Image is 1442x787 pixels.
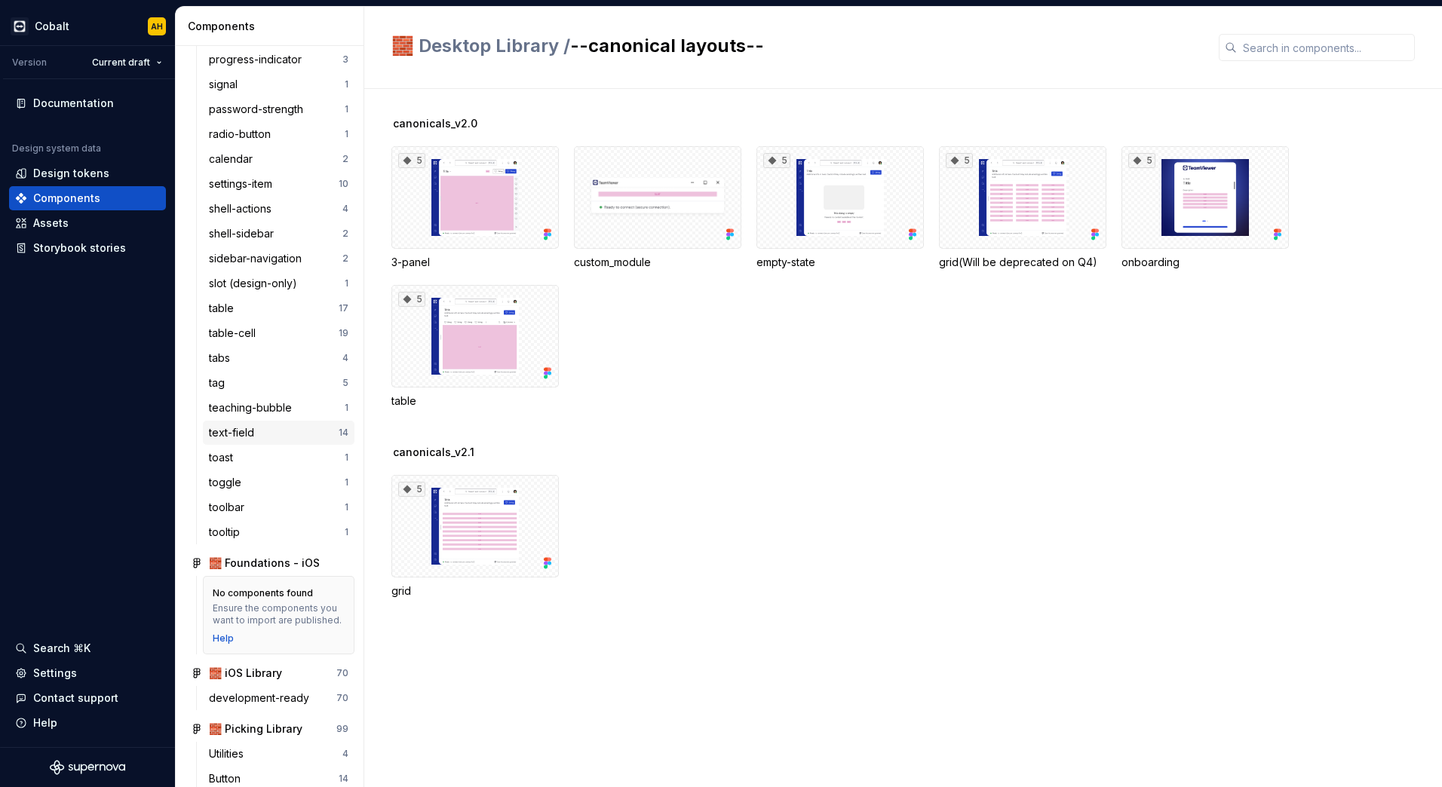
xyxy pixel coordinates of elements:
div: 1 [345,501,348,513]
div: 4 [342,748,348,760]
a: Utilities4 [203,742,354,766]
div: 4 [342,203,348,215]
div: 5table [391,285,559,409]
a: toast1 [203,446,354,470]
div: 5 [398,153,425,168]
a: signal1 [203,72,354,96]
div: Design tokens [33,166,109,181]
a: progress-indicator3 [203,47,354,72]
a: 🧱 Foundations - iOS [185,551,354,575]
a: tooltip1 [203,520,354,544]
div: 1 [345,526,348,538]
div: grid [391,583,559,599]
div: 14 [339,427,348,439]
a: 🧱 Picking Library99 [185,717,354,741]
div: 5onboarding [1121,146,1289,270]
div: onboarding [1121,255,1289,270]
div: Help [33,715,57,730]
span: canonicals_v2.1 [393,445,474,460]
div: radio-button [209,127,277,142]
div: 5empty-state [756,146,924,270]
div: 70 [336,692,348,704]
a: Help [213,632,234,645]
div: settings-item [209,176,278,191]
a: text-field14 [203,421,354,445]
a: shell-actions4 [203,197,354,221]
div: table [209,301,240,316]
div: Documentation [33,96,114,111]
div: Components [33,191,100,206]
div: 🧱 iOS Library [209,666,282,681]
div: Assets [33,216,69,231]
span: 🧱 Desktop Library / [391,35,570,57]
div: toggle [209,475,247,490]
div: tabs [209,351,236,366]
a: toggle1 [203,470,354,495]
div: empty-state [756,255,924,270]
a: Documentation [9,91,166,115]
span: canonicals_v2.0 [393,116,477,131]
div: shell-actions [209,201,278,216]
div: Storybook stories [33,240,126,256]
div: 1 [345,402,348,414]
a: table17 [203,296,354,320]
div: development-ready [209,691,315,706]
div: 1 [345,476,348,488]
div: 🧱 Picking Library [209,721,302,736]
div: progress-indicator [209,52,308,67]
div: custom_module [574,255,741,270]
div: slot (design-only) [209,276,303,291]
input: Search in components... [1237,34,1415,61]
a: development-ready70 [203,686,354,710]
a: sidebar-navigation2 [203,247,354,271]
svg: Supernova Logo [50,760,125,775]
div: password-strength [209,102,309,117]
h2: --canonical layouts-- [391,34,1201,58]
div: toolbar [209,500,250,515]
a: radio-button1 [203,122,354,146]
a: Settings [9,661,166,685]
button: Contact support [9,686,166,710]
a: settings-item10 [203,172,354,196]
a: Components [9,186,166,210]
div: 5 [398,292,425,307]
a: slot (design-only)1 [203,271,354,296]
div: Ensure the components you want to import are published. [213,602,345,626]
div: 2 [342,253,348,265]
div: 5grid(Will be deprecated on Q4) [939,146,1106,270]
div: teaching-bubble [209,400,298,415]
a: tag5 [203,371,354,395]
div: 19 [339,327,348,339]
div: text-field [209,425,260,440]
div: Search ⌘K [33,641,91,656]
div: 1 [345,78,348,90]
div: Button [209,771,247,786]
div: tooltip [209,525,246,540]
div: Design system data [12,142,101,155]
div: 70 [336,667,348,679]
div: 5 [946,153,973,168]
div: 99 [336,723,348,735]
div: toast [209,450,239,465]
div: 4 [342,352,348,364]
span: Current draft [92,57,150,69]
div: 5 [398,482,425,497]
div: 5 [1128,153,1155,168]
div: table [391,393,559,409]
a: Design tokens [9,161,166,185]
div: 17 [339,302,348,314]
a: Storybook stories [9,236,166,260]
div: Contact support [33,691,118,706]
div: AH [151,20,163,32]
div: sidebar-navigation [209,251,308,266]
a: password-strength1 [203,97,354,121]
div: 2 [342,153,348,165]
div: Cobalt [35,19,69,34]
button: Current draft [85,52,169,73]
a: table-cell19 [203,321,354,345]
div: shell-sidebar [209,226,280,241]
div: tag [209,375,231,390]
div: 1 [345,452,348,464]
